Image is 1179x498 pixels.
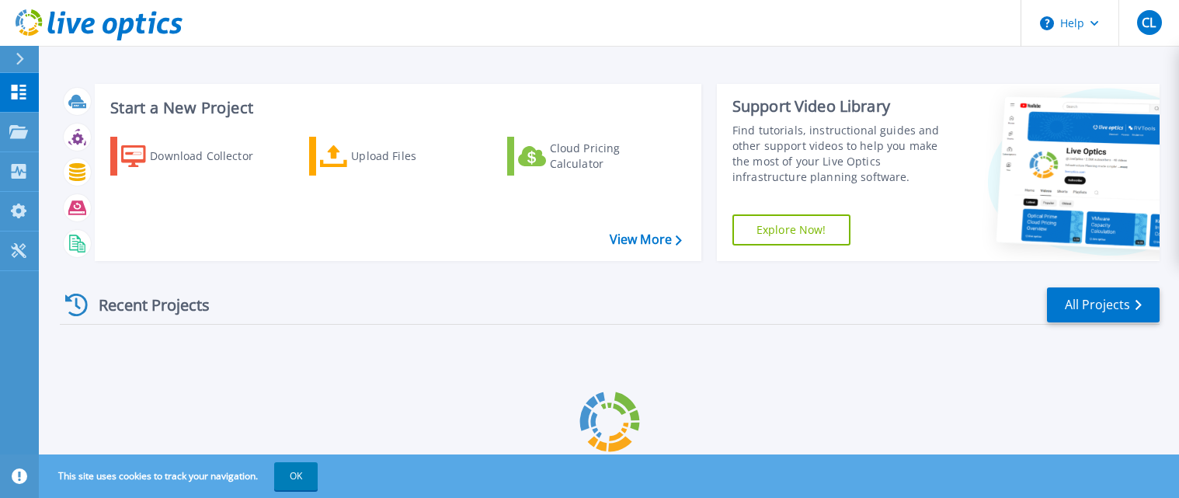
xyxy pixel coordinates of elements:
div: Cloud Pricing Calculator [550,141,674,172]
a: View More [610,232,682,247]
span: This site uses cookies to track your navigation. [43,462,318,490]
a: Download Collector [110,137,283,176]
span: CL [1142,16,1156,29]
div: Find tutorials, instructional guides and other support videos to help you make the most of your L... [732,123,955,185]
a: Explore Now! [732,214,850,246]
div: Download Collector [150,141,274,172]
a: All Projects [1047,287,1160,322]
div: Upload Files [351,141,475,172]
button: OK [274,462,318,490]
a: Upload Files [309,137,482,176]
h3: Start a New Project [110,99,681,117]
a: Cloud Pricing Calculator [507,137,680,176]
div: Support Video Library [732,96,955,117]
div: Recent Projects [60,286,231,324]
